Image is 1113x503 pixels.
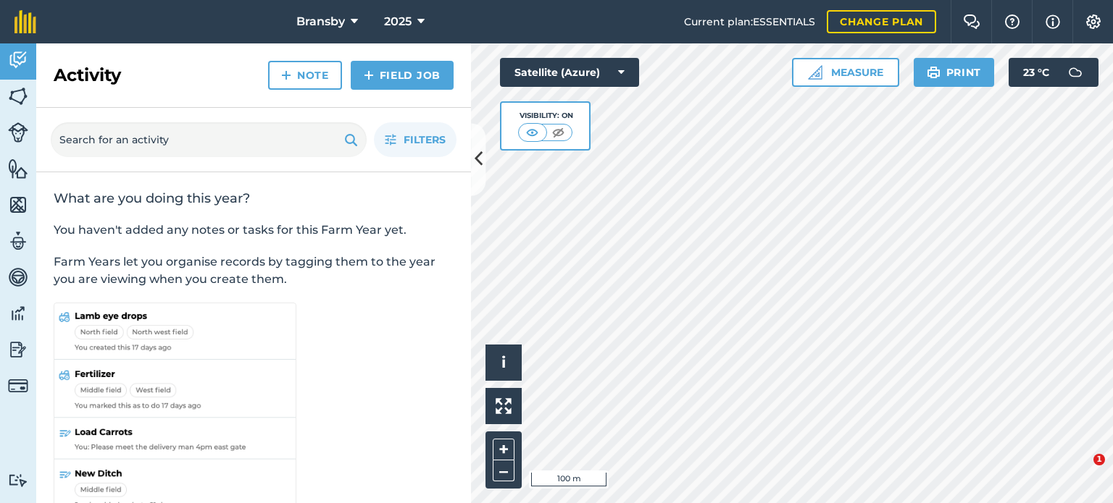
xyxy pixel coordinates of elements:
button: Measure [792,58,899,87]
img: svg+xml;base64,PHN2ZyB4bWxucz0iaHR0cDovL3d3dy53My5vcmcvMjAwMC9zdmciIHdpZHRoPSI1MCIgaGVpZ2h0PSI0MC... [523,125,541,140]
button: i [485,345,522,381]
img: svg+xml;base64,PHN2ZyB4bWxucz0iaHR0cDovL3d3dy53My5vcmcvMjAwMC9zdmciIHdpZHRoPSIxOSIgaGVpZ2h0PSIyNC... [344,131,358,148]
span: 1 [1093,454,1105,465]
img: svg+xml;base64,PHN2ZyB4bWxucz0iaHR0cDovL3d3dy53My5vcmcvMjAwMC9zdmciIHdpZHRoPSI1NiIgaGVpZ2h0PSI2MC... [8,194,28,216]
img: svg+xml;base64,PHN2ZyB4bWxucz0iaHR0cDovL3d3dy53My5vcmcvMjAwMC9zdmciIHdpZHRoPSIxNCIgaGVpZ2h0PSIyNC... [281,67,291,84]
button: Satellite (Azure) [500,58,639,87]
img: svg+xml;base64,PHN2ZyB4bWxucz0iaHR0cDovL3d3dy53My5vcmcvMjAwMC9zdmciIHdpZHRoPSI1NiIgaGVpZ2h0PSI2MC... [8,85,28,107]
a: Change plan [827,10,936,33]
h2: Activity [54,64,121,87]
img: svg+xml;base64,PD94bWwgdmVyc2lvbj0iMS4wIiBlbmNvZGluZz0idXRmLTgiPz4KPCEtLSBHZW5lcmF0b3I6IEFkb2JlIE... [8,473,28,487]
img: svg+xml;base64,PHN2ZyB4bWxucz0iaHR0cDovL3d3dy53My5vcmcvMjAwMC9zdmciIHdpZHRoPSIxOSIgaGVpZ2h0PSIyNC... [927,64,941,81]
span: i [501,353,506,371]
img: svg+xml;base64,PD94bWwgdmVyc2lvbj0iMS4wIiBlbmNvZGluZz0idXRmLTgiPz4KPCEtLSBHZW5lcmF0b3I6IEFkb2JlIE... [8,266,28,288]
iframe: Intercom live chat [1064,454,1099,489]
input: Search for an activity [51,122,367,157]
span: 23 ° C [1023,58,1049,87]
a: Note [268,61,342,90]
p: Farm Years let you organise records by tagging them to the year you are viewing when you create t... [54,253,454,288]
img: svg+xml;base64,PD94bWwgdmVyc2lvbj0iMS4wIiBlbmNvZGluZz0idXRmLTgiPz4KPCEtLSBHZW5lcmF0b3I6IEFkb2JlIE... [8,230,28,252]
img: Four arrows, one pointing top left, one top right, one bottom right and the last bottom left [496,398,512,414]
img: A cog icon [1085,14,1102,29]
img: Ruler icon [808,65,822,80]
img: svg+xml;base64,PD94bWwgdmVyc2lvbj0iMS4wIiBlbmNvZGluZz0idXRmLTgiPz4KPCEtLSBHZW5lcmF0b3I6IEFkb2JlIE... [1061,58,1090,87]
img: svg+xml;base64,PHN2ZyB4bWxucz0iaHR0cDovL3d3dy53My5vcmcvMjAwMC9zdmciIHdpZHRoPSIxNyIgaGVpZ2h0PSIxNy... [1046,13,1060,30]
div: Visibility: On [518,110,573,122]
a: Field Job [351,61,454,90]
img: fieldmargin Logo [14,10,36,33]
button: Filters [374,122,457,157]
img: svg+xml;base64,PD94bWwgdmVyc2lvbj0iMS4wIiBlbmNvZGluZz0idXRmLTgiPz4KPCEtLSBHZW5lcmF0b3I6IEFkb2JlIE... [8,376,28,396]
img: A question mark icon [1004,14,1021,29]
img: svg+xml;base64,PHN2ZyB4bWxucz0iaHR0cDovL3d3dy53My5vcmcvMjAwMC9zdmciIHdpZHRoPSI1MCIgaGVpZ2h0PSI0MC... [549,125,567,140]
p: You haven't added any notes or tasks for this Farm Year yet. [54,221,454,239]
button: + [493,439,514,460]
span: Filters [404,132,446,148]
span: Bransby [296,13,345,30]
button: 23 °C [1009,58,1099,87]
h2: What are you doing this year? [54,190,454,207]
button: – [493,460,514,481]
img: svg+xml;base64,PHN2ZyB4bWxucz0iaHR0cDovL3d3dy53My5vcmcvMjAwMC9zdmciIHdpZHRoPSI1NiIgaGVpZ2h0PSI2MC... [8,158,28,179]
img: svg+xml;base64,PD94bWwgdmVyc2lvbj0iMS4wIiBlbmNvZGluZz0idXRmLTgiPz4KPCEtLSBHZW5lcmF0b3I6IEFkb2JlIE... [8,339,28,360]
button: Print [914,58,995,87]
img: Two speech bubbles overlapping with the left bubble in the forefront [963,14,980,29]
span: Current plan : ESSENTIALS [684,14,815,30]
img: svg+xml;base64,PD94bWwgdmVyc2lvbj0iMS4wIiBlbmNvZGluZz0idXRmLTgiPz4KPCEtLSBHZW5lcmF0b3I6IEFkb2JlIE... [8,49,28,71]
img: svg+xml;base64,PD94bWwgdmVyc2lvbj0iMS4wIiBlbmNvZGluZz0idXRmLTgiPz4KPCEtLSBHZW5lcmF0b3I6IEFkb2JlIE... [8,303,28,324]
img: svg+xml;base64,PHN2ZyB4bWxucz0iaHR0cDovL3d3dy53My5vcmcvMjAwMC9zdmciIHdpZHRoPSIxNCIgaGVpZ2h0PSIyNC... [364,67,374,84]
img: svg+xml;base64,PD94bWwgdmVyc2lvbj0iMS4wIiBlbmNvZGluZz0idXRmLTgiPz4KPCEtLSBHZW5lcmF0b3I6IEFkb2JlIE... [8,122,28,143]
span: 2025 [384,13,412,30]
